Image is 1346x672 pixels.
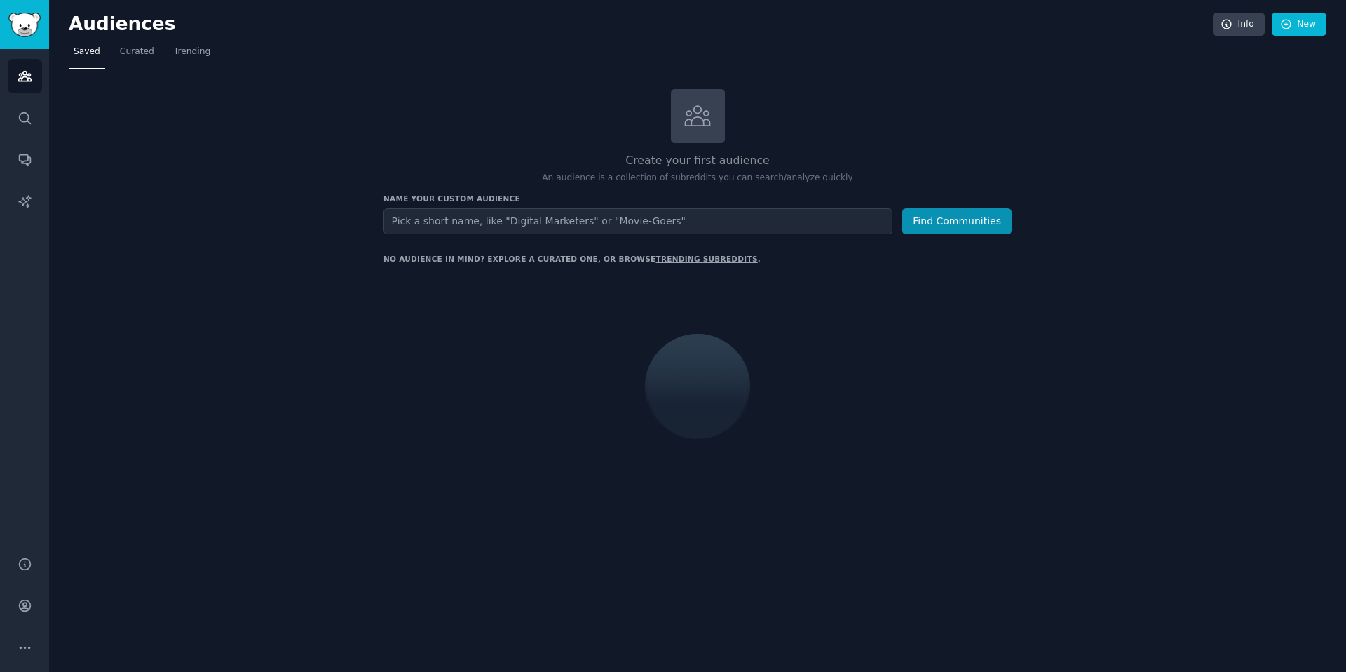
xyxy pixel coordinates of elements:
[1272,13,1326,36] a: New
[383,172,1012,184] p: An audience is a collection of subreddits you can search/analyze quickly
[115,41,159,69] a: Curated
[74,46,100,58] span: Saved
[8,13,41,37] img: GummySearch logo
[383,194,1012,203] h3: Name your custom audience
[69,13,1213,36] h2: Audiences
[655,255,757,263] a: trending subreddits
[174,46,210,58] span: Trending
[120,46,154,58] span: Curated
[383,208,892,234] input: Pick a short name, like "Digital Marketers" or "Movie-Goers"
[69,41,105,69] a: Saved
[383,254,761,264] div: No audience in mind? Explore a curated one, or browse .
[902,208,1012,234] button: Find Communities
[1213,13,1265,36] a: Info
[383,152,1012,170] h2: Create your first audience
[169,41,215,69] a: Trending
